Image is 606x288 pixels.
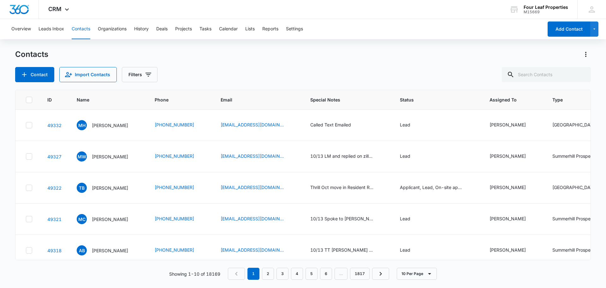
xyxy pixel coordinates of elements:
div: Phone - (989) 572-8355 - Select to Edit Field [155,247,205,254]
div: Lead [400,247,410,253]
p: [PERSON_NAME] [92,122,128,129]
button: Leads Inbox [39,19,64,39]
button: Lists [245,19,255,39]
div: Applicant, Lead, On-site appointment scheduled [400,184,463,191]
div: Status - Lead - Select to Edit Field [400,247,422,254]
div: Status - Lead - Select to Edit Field [400,121,422,129]
a: Navigate to contact details page for Mateo Hernandez [47,123,62,128]
div: Assigned To - Adam Schoenborn - Select to Edit Field [490,153,537,160]
button: Add Contact [548,21,590,37]
button: Contacts [72,19,90,39]
div: [GEOGRAPHIC_DATA] [552,121,597,128]
p: [PERSON_NAME] [92,216,128,223]
a: [EMAIL_ADDRESS][DOMAIN_NAME] [221,247,284,253]
div: Called Text Emailed [310,121,351,128]
a: [PHONE_NUMBER] [155,215,194,222]
a: [EMAIL_ADDRESS][DOMAIN_NAME] [221,153,284,159]
div: Assigned To - Adam Schoenborn - Select to Edit Field [490,215,537,223]
button: Actions [581,49,591,59]
div: Status - Lead - Select to Edit Field [400,153,422,160]
div: Assigned To - Felicia Johnson - Select to Edit Field [490,184,537,192]
div: Summerhill Prospects [552,247,597,253]
p: [PERSON_NAME] [92,247,128,254]
a: Navigate to contact details page for Myleigh Watson [47,154,62,159]
a: [EMAIL_ADDRESS][DOMAIN_NAME] [221,121,284,128]
button: Tasks [199,19,211,39]
span: MW [77,151,87,162]
span: Assigned To [490,96,528,103]
div: Lead [400,215,410,222]
div: Special Notes - 10/13 LM and replied on zillow - Select to Edit Field [310,153,385,160]
span: MH [77,120,87,130]
a: [PHONE_NUMBER] [155,153,194,159]
div: Name - Mateo Hernandez - Select to Edit Field [77,120,140,130]
div: 10/13 Spoke to [PERSON_NAME] she was at work will call her back [310,215,373,222]
button: Filters [122,67,157,82]
div: Email - mateohern69@gmail.com - Select to Edit Field [221,121,295,129]
div: Phone - (231) 290-0010 - Select to Edit Field [155,215,205,223]
a: Page 6 [320,268,332,280]
div: Phone - (361) 648-9390 - Select to Edit Field [155,121,205,129]
div: Special Notes - 10/13 TT allison kids were still getting ready for school she will call me back -... [310,247,385,254]
div: Summerhill Prospects [552,215,597,222]
div: Name - Tyrone Bedford - Select to Edit Field [77,183,140,193]
div: account id [524,10,568,14]
p: Showing 1-10 of 18169 [169,271,220,277]
a: Navigate to contact details page for Allison Bratcher [47,248,62,253]
p: [PERSON_NAME] [92,153,128,160]
a: Next Page [372,268,389,280]
div: [GEOGRAPHIC_DATA] [552,184,597,191]
a: Page 1817 [350,268,370,280]
div: Special Notes - Thrill Oct move in Resident Ref Rayneal Hill - Select to Edit Field [310,184,385,192]
h1: Contacts [15,50,48,59]
div: [PERSON_NAME] [490,184,526,191]
a: [EMAIL_ADDRESS][DOMAIN_NAME] [221,215,284,222]
div: Status - Applicant, Lead, On-site appointment scheduled - Select to Edit Field [400,184,474,192]
div: Email - marleecollins021@gmail.com - Select to Edit Field [221,215,295,223]
div: [PERSON_NAME] [490,121,526,128]
span: AB [77,245,87,255]
div: Special Notes - Called Text Emailed - Select to Edit Field [310,121,362,129]
div: [PERSON_NAME] [490,153,526,159]
div: Lead [400,153,410,159]
div: Name - Allison Bratcher - Select to Edit Field [77,245,140,255]
span: Status [400,96,465,103]
span: Email [221,96,286,103]
span: Phone [155,96,196,103]
button: Settings [286,19,303,39]
div: Name - Marlee Collins - Select to Edit Field [77,214,140,224]
div: 10/13 LM and replied on zillow [310,153,373,159]
div: Lead [400,121,410,128]
button: Reports [262,19,278,39]
div: Email - datboy043@gmail.com - Select to Edit Field [221,184,295,192]
span: ID [47,96,52,103]
div: Special Notes - 10/13 Spoke to marlee she was at work will call her back - Select to Edit Field [310,215,385,223]
button: Organizations [98,19,127,39]
button: Deals [156,19,168,39]
div: Name - Myleigh Watson - Select to Edit Field [77,151,140,162]
a: Page 3 [276,268,288,280]
a: Page 2 [262,268,274,280]
div: Email - myleigh.rye@icloud.com - Select to Edit Field [221,153,295,160]
div: Summerhill Prospects [552,153,597,159]
div: [PERSON_NAME] [490,215,526,222]
button: Calendar [219,19,238,39]
span: MC [77,214,87,224]
input: Search Contacts [502,67,591,82]
div: Phone - (361) 212-6481 - Select to Edit Field [155,184,205,192]
a: [PHONE_NUMBER] [155,184,194,191]
div: Assigned To - Felicia Johnson - Select to Edit Field [490,121,537,129]
button: 10 Per Page [397,268,437,280]
button: Import Contacts [59,67,117,82]
a: Navigate to contact details page for Marlee Collins [47,217,62,222]
div: 10/13 TT [PERSON_NAME] kids were still getting ready for school she will call me back [310,247,373,253]
div: Status - Lead - Select to Edit Field [400,215,422,223]
nav: Pagination [228,268,389,280]
a: [PHONE_NUMBER] [155,247,194,253]
button: History [134,19,149,39]
em: 1 [247,268,259,280]
div: Thrill Oct move in Resident Ref [PERSON_NAME] [310,184,373,191]
button: Overview [11,19,31,39]
a: [PHONE_NUMBER] [155,121,194,128]
div: account name [524,5,568,10]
